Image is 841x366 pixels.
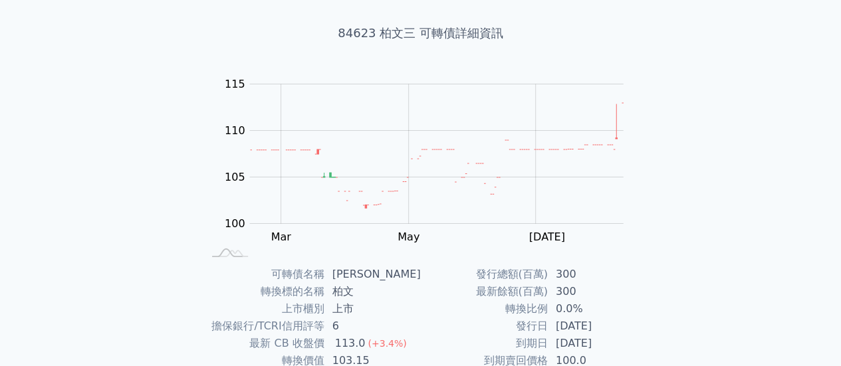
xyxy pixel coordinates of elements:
td: 發行總額(百萬) [421,266,548,283]
td: 可轉債名稱 [203,266,324,283]
td: 擔保銀行/TCRI信用評等 [203,318,324,335]
h1: 84623 柏文三 可轉債詳細資訊 [187,24,655,43]
td: 最新 CB 收盤價 [203,335,324,352]
td: 300 [548,266,639,283]
td: [PERSON_NAME] [324,266,421,283]
tspan: 105 [225,171,245,183]
td: [DATE] [548,335,639,352]
tspan: May [398,230,420,243]
td: 上市 [324,300,421,318]
td: 上市櫃別 [203,300,324,318]
tspan: 100 [225,217,245,230]
div: 113.0 [332,335,368,352]
td: 轉換標的名稱 [203,283,324,300]
td: 轉換比例 [421,300,548,318]
tspan: [DATE] [529,230,564,243]
td: 300 [548,283,639,300]
iframe: Chat Widget [775,302,841,366]
td: 最新餘額(百萬) [421,283,548,300]
td: [DATE] [548,318,639,335]
g: Chart [217,78,643,243]
tspan: 115 [225,78,245,90]
td: 到期日 [421,335,548,352]
td: 0.0% [548,300,639,318]
td: 發行日 [421,318,548,335]
tspan: Mar [271,230,291,243]
tspan: 110 [225,124,245,137]
span: (+3.4%) [368,338,406,349]
div: 聊天小工具 [775,302,841,366]
td: 柏文 [324,283,421,300]
td: 6 [324,318,421,335]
